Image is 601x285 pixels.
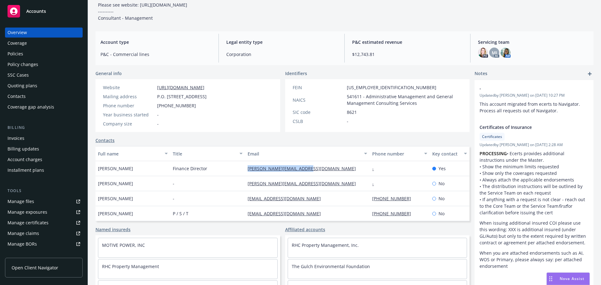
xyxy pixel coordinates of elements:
[98,150,161,157] div: Full name
[12,264,58,271] span: Open Client Navigator
[5,228,83,238] a: Manage claims
[372,211,416,216] a: [PHONE_NUMBER]
[102,242,145,248] a: MOTIVE POWER, INC
[5,28,83,38] a: Overview
[103,111,155,118] div: Year business started
[170,146,245,161] button: Title
[347,84,436,91] span: [US_EMPLOYER_IDENTIFICATION_NUMBER]
[5,144,83,154] a: Billing updates
[5,207,83,217] a: Manage exposures
[478,48,488,58] img: photo
[480,250,588,269] p: When you are attached endorsements such as AI, WOS or Primary, please always say: per attached en...
[8,207,47,217] div: Manage exposures
[8,155,42,165] div: Account charges
[95,226,131,233] a: Named insureds
[8,28,27,38] div: Overview
[8,70,29,80] div: SSC Cases
[95,137,115,144] a: Contacts
[5,218,83,228] a: Manage certificates
[98,165,133,172] span: [PERSON_NAME]
[292,242,359,248] a: RHC Property Management, Inc.
[248,165,361,171] a: [PERSON_NAME][EMAIL_ADDRESS][DOMAIN_NAME]
[157,120,159,127] span: -
[292,263,370,269] a: The Gulch Environmental Foundation
[100,51,211,58] span: P&C - Commercial lines
[226,39,337,45] span: Legal entity type
[5,188,83,194] div: Tools
[8,49,23,59] div: Policies
[480,142,588,148] span: Updated by [PERSON_NAME] on [DATE] 2:28 AM
[372,181,379,186] a: -
[347,118,348,125] span: -
[8,59,38,69] div: Policy changes
[98,180,133,187] span: [PERSON_NAME]
[370,146,429,161] button: Phone number
[173,195,174,202] span: -
[586,70,593,78] a: add
[475,70,487,78] span: Notes
[248,150,360,157] div: Email
[226,51,337,58] span: Corporation
[480,85,572,92] span: -
[5,239,83,249] a: Manage BORs
[372,196,416,201] a: [PHONE_NUMBER]
[8,196,34,206] div: Manage files
[480,150,588,216] p: • Ecerts provides additional instructions under the Master. • Show the minimum limits requested •...
[248,196,326,201] a: [EMAIL_ADDRESS][DOMAIN_NAME]
[8,228,39,238] div: Manage claims
[8,218,49,228] div: Manage certificates
[432,150,460,157] div: Key contact
[581,85,588,93] a: remove
[492,49,497,56] span: MJ
[5,196,83,206] a: Manage files
[26,9,46,14] span: Accounts
[95,70,122,77] span: General info
[8,102,54,112] div: Coverage gap analysis
[8,239,37,249] div: Manage BORs
[103,102,155,109] div: Phone number
[439,180,444,187] span: No
[5,49,83,59] a: Policies
[8,250,55,260] div: Summary of insurance
[103,93,155,100] div: Mailing address
[5,70,83,80] a: SSC Cases
[245,146,370,161] button: Email
[439,195,444,202] span: No
[558,203,567,209] em: first
[102,263,159,269] a: RHC Property Management
[293,84,344,91] div: FEIN
[8,81,37,91] div: Quoting plans
[572,124,580,131] a: edit
[572,85,580,93] a: edit
[293,109,344,115] div: SIC code
[8,144,39,154] div: Billing updates
[285,70,307,77] span: Identifiers
[480,150,507,156] strong: PROCESSING
[480,220,588,246] p: When issuing additional insured COI please use this wording: XXX is additional insured (under GL/...
[8,38,27,48] div: Coverage
[372,165,379,171] a: -
[347,109,357,115] span: 8621
[5,91,83,101] a: Contacts
[8,165,44,175] div: Installment plans
[352,39,463,45] span: P&C estimated revenue
[8,133,24,143] div: Invoices
[293,118,344,125] div: CSLB
[480,124,572,130] span: Certificates of Insurance
[157,111,159,118] span: -
[5,3,83,20] a: Accounts
[480,101,581,114] span: This account migrated from ecerts to Navigator. Process all requests out of Navigator.
[173,180,174,187] span: -
[173,165,207,172] span: Finance Director
[285,226,325,233] a: Affiliated accounts
[98,195,133,202] span: [PERSON_NAME]
[430,146,470,161] button: Key contact
[347,93,462,106] span: 541611 - Administrative Management and General Management Consulting Services
[103,120,155,127] div: Company size
[482,134,502,140] span: Certificates
[478,39,588,45] span: Servicing team
[581,124,588,131] a: remove
[547,272,590,285] button: Nova Assist
[173,150,236,157] div: Title
[5,81,83,91] a: Quoting plans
